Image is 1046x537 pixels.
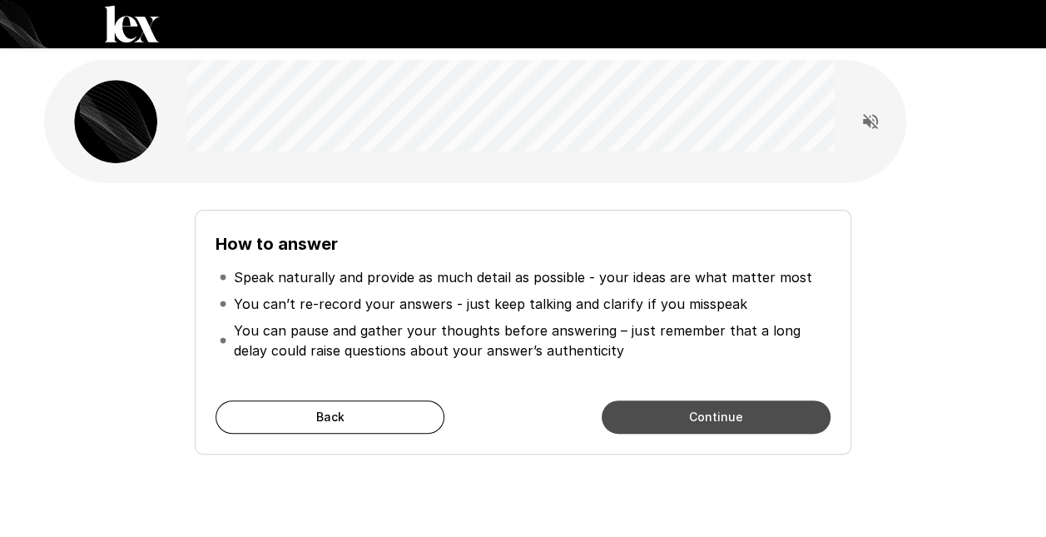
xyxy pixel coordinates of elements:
button: Continue [602,400,830,434]
b: How to answer [216,234,338,254]
button: Read questions aloud [854,105,887,138]
p: You can pause and gather your thoughts before answering – just remember that a long delay could r... [234,321,826,360]
p: You can’t re-record your answers - just keep talking and clarify if you misspeak [234,294,746,314]
p: Speak naturally and provide as much detail as possible - your ideas are what matter most [234,267,811,287]
button: Back [216,400,444,434]
img: lex_avatar2.png [74,80,157,163]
